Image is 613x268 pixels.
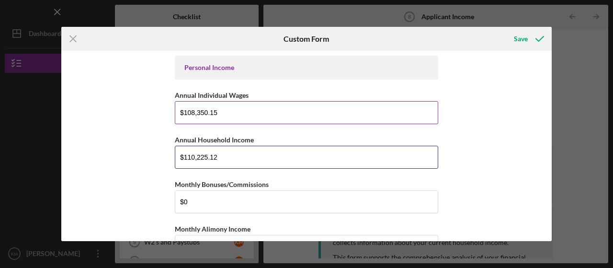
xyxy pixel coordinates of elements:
[175,136,254,144] label: Annual Household Income
[175,225,250,233] label: Monthly Alimony Income
[504,29,552,48] button: Save
[514,29,528,48] div: Save
[184,64,429,71] div: Personal Income
[284,35,329,43] h6: Custom Form
[175,180,269,188] label: Monthly Bonuses/Commissions
[175,91,249,99] label: Annual Individual Wages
